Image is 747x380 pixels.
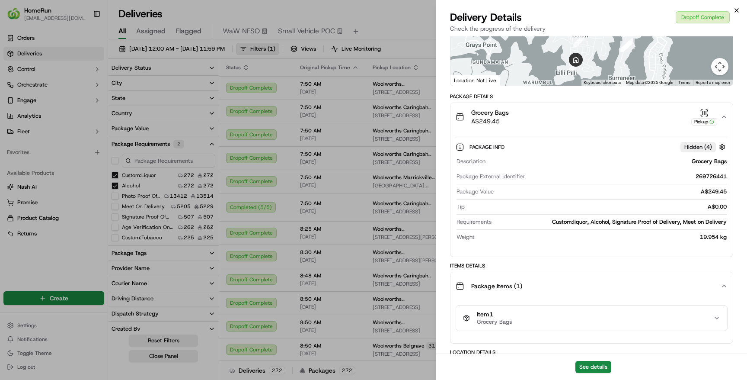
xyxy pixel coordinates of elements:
a: Terms (opens in new tab) [678,80,690,85]
span: Description [456,158,485,165]
div: Items Details [450,262,733,269]
span: A$249.45 [471,117,509,126]
button: Package Items (1) [450,272,733,300]
div: We're available if you need us! [29,91,109,98]
span: Tip [456,203,465,211]
p: Welcome 👋 [9,35,157,48]
span: Grocery Bags [477,319,512,325]
div: 19.954 kg [478,233,727,241]
span: Delivery Details [450,10,522,24]
span: Weight [456,233,475,241]
button: See details [575,361,611,373]
div: Grocery BagsA$249.45Pickup [450,131,733,257]
div: Pickup [691,118,717,126]
button: Keyboard shortcuts [584,80,621,86]
div: Start new chat [29,83,142,91]
a: Powered byPylon [61,146,105,153]
button: Hidden (4) [680,142,728,152]
div: Package Items (1) [450,300,733,343]
div: 17 [620,41,632,52]
span: Knowledge Base [17,126,66,134]
div: Grocery Bags [489,158,727,165]
span: Grocery Bags [471,108,509,117]
p: Check the progress of the delivery [450,24,733,33]
span: API Documentation [82,126,139,134]
span: Requirements [456,218,492,226]
input: Got a question? Start typing here... [22,56,156,65]
span: Package Info [469,144,506,151]
span: Item 1 [477,311,512,319]
button: Map camera controls [711,58,728,75]
span: Package Value [456,188,494,196]
a: Report a map error [696,80,730,85]
div: 📗 [9,126,16,133]
div: Location Details [450,349,733,356]
span: Package Items ( 1 ) [471,282,522,290]
div: Package Details [450,93,733,100]
span: Map data ©2025 Google [626,80,673,85]
div: Custom:liquor, Alcohol, Signature Proof of Delivery, Meet on Delivery [495,218,727,226]
img: 1736555255976-a54dd68f-1ca7-489b-9aae-adbdc363a1c4 [9,83,24,98]
div: 22 [573,36,584,47]
div: A$249.45 [497,188,727,196]
div: 18 [623,38,635,49]
button: Pickup [691,109,717,126]
div: 💻 [73,126,80,133]
div: 269726441 [528,173,727,180]
img: Nash [9,9,26,26]
a: 📗Knowledge Base [5,122,70,138]
a: 💻API Documentation [70,122,142,138]
button: Start new chat [147,85,157,96]
a: Open this area in Google Maps (opens a new window) [453,74,481,86]
div: A$0.00 [468,203,727,211]
span: Hidden ( 4 ) [684,143,712,151]
button: Item1Grocery Bags [456,306,727,331]
img: Google [453,74,481,86]
button: Grocery BagsA$249.45Pickup [450,103,733,131]
span: Package External Identifier [456,173,525,180]
span: Pylon [86,147,105,153]
div: Location Not Live [450,75,500,86]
